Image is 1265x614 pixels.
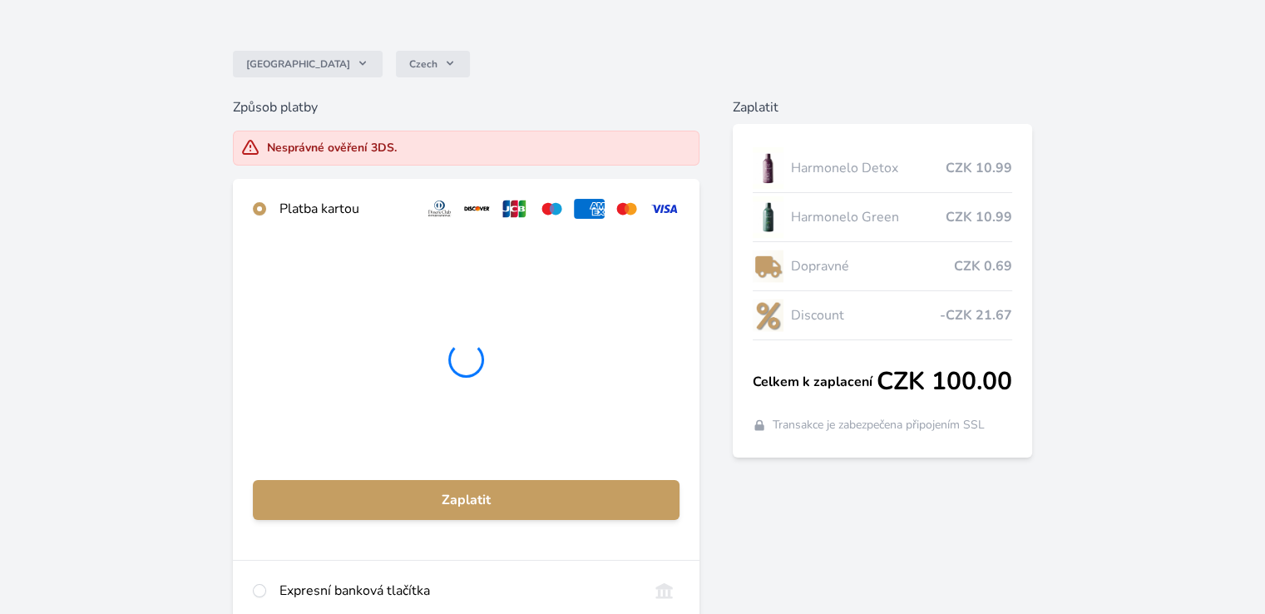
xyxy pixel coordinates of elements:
h6: Způsob platby [233,97,699,117]
span: CZK 100.00 [877,367,1012,397]
img: mc.svg [611,199,642,219]
button: Czech [396,51,470,77]
button: [GEOGRAPHIC_DATA] [233,51,383,77]
span: Harmonelo Detox [790,158,945,178]
span: Czech [409,57,437,71]
span: Zaplatit [266,490,665,510]
span: Transakce je zabezpečena připojením SSL [773,417,985,433]
img: jcb.svg [499,199,530,219]
span: -CZK 21.67 [940,305,1012,325]
img: CLEAN_GREEN_se_stinem_x-lo.jpg [753,196,784,238]
span: CZK 10.99 [946,158,1012,178]
div: Nesprávné ověření 3DS. [267,140,397,156]
span: Harmonelo Green [790,207,945,227]
span: CZK 0.69 [954,256,1012,276]
button: Zaplatit [253,480,679,520]
div: Expresní banková tlačítka [279,581,635,601]
img: maestro.svg [536,199,567,219]
div: Platba kartou [279,199,411,219]
img: DETOX_se_stinem_x-lo.jpg [753,147,784,189]
img: amex.svg [574,199,605,219]
span: [GEOGRAPHIC_DATA] [246,57,350,71]
img: discover.svg [462,199,492,219]
img: discount-lo.png [753,295,784,336]
span: Dopravné [790,256,953,276]
img: delivery-lo.png [753,245,784,287]
img: visa.svg [649,199,679,219]
span: Discount [790,305,939,325]
img: diners.svg [424,199,455,219]
span: CZK 10.99 [946,207,1012,227]
span: Celkem k zaplacení [753,372,877,392]
h6: Zaplatit [733,97,1032,117]
img: onlineBanking_CZ.svg [649,581,679,601]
